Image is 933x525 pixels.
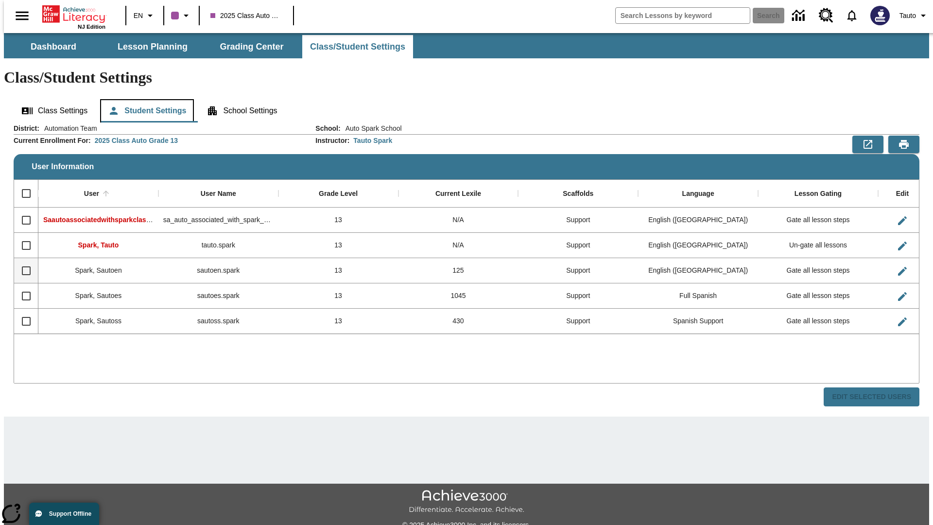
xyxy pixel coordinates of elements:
button: Edit User [893,262,912,281]
span: Dashboard [31,41,76,52]
span: 2025 Class Auto Grade 13 [210,11,282,21]
button: Dashboard [5,35,102,58]
button: Grading Center [203,35,300,58]
div: Gate all lesson steps [758,258,878,283]
span: EN [134,11,143,21]
span: Class/Student Settings [310,41,405,52]
div: 125 [398,258,518,283]
span: Saautoassociatedwithsparkclass, Saautoassociatedwithsparkclass [43,216,260,224]
div: Home [42,3,105,30]
div: User Information [14,123,919,407]
span: Spark, Sautoss [75,317,121,325]
div: Support [518,258,638,283]
div: sautoes.spark [158,283,278,309]
div: sa_auto_associated_with_spark_classes [158,208,278,233]
span: Tauto [899,11,916,21]
h2: Instructor : [315,137,349,145]
div: sautoen.spark [158,258,278,283]
button: Class Settings [14,99,95,122]
div: Gate all lesson steps [758,208,878,233]
h2: District : [14,124,39,133]
a: Resource Center, Will open in new tab [813,2,839,29]
div: N/A [398,208,518,233]
span: Spark, Sautoen [75,266,122,274]
div: 13 [278,233,398,258]
span: Automation Team [39,123,97,133]
img: Avatar [870,6,890,25]
div: Support [518,208,638,233]
div: Tauto Spark [353,136,392,145]
input: search field [616,8,750,23]
span: Spark, Sautoes [75,292,122,299]
div: Grade Level [319,190,358,198]
h1: Class/Student Settings [4,69,929,87]
div: 1045 [398,283,518,309]
div: User Name [201,190,236,198]
div: Gate all lesson steps [758,283,878,309]
span: User Information [32,162,94,171]
a: Home [42,4,105,24]
div: Class/Student Settings [14,99,919,122]
button: Language: EN, Select a language [129,7,160,24]
div: N/A [398,233,518,258]
span: Spark, Tauto [78,241,119,249]
div: English (US) [638,258,758,283]
button: Profile/Settings [896,7,933,24]
a: Data Center [786,2,813,29]
div: Gate all lesson steps [758,309,878,334]
div: Edit [896,190,909,198]
button: Print Preview [888,136,919,153]
div: 13 [278,258,398,283]
span: Support Offline [49,510,91,517]
div: tauto.spark [158,233,278,258]
div: English (US) [638,233,758,258]
button: Edit User [893,287,912,306]
h2: School : [315,124,340,133]
h2: Current Enrollment For : [14,137,91,145]
div: 13 [278,208,398,233]
div: Un-gate all lessons [758,233,878,258]
img: Achieve3000 Differentiate Accelerate Achieve [409,490,524,514]
span: NJ Edition [78,24,105,30]
div: English (US) [638,208,758,233]
div: sautoss.spark [158,309,278,334]
div: 13 [278,309,398,334]
div: Lesson Gating [795,190,842,198]
div: Language [682,190,714,198]
button: Lesson Planning [104,35,201,58]
a: Notifications [839,3,864,28]
span: Grading Center [220,41,283,52]
button: Edit User [893,236,912,256]
div: SubNavbar [4,35,414,58]
button: Edit User [893,211,912,230]
button: Class/Student Settings [302,35,413,58]
div: Support [518,233,638,258]
div: 2025 Class Auto Grade 13 [95,136,178,145]
button: Select a new avatar [864,3,896,28]
div: Support [518,283,638,309]
div: User [84,190,99,198]
div: 430 [398,309,518,334]
span: Auto Spark School [341,123,402,133]
button: Support Offline [29,503,99,525]
div: SubNavbar [4,33,929,58]
div: Support [518,309,638,334]
button: Class color is purple. Change class color [167,7,196,24]
div: Current Lexile [435,190,481,198]
button: Export to CSV [852,136,883,153]
span: Lesson Planning [118,41,188,52]
div: Scaffolds [563,190,593,198]
button: Edit User [893,312,912,332]
button: School Settings [199,99,285,122]
div: Full Spanish [638,283,758,309]
div: Spanish Support [638,309,758,334]
button: Open side menu [8,1,36,30]
div: 13 [278,283,398,309]
button: Student Settings [100,99,194,122]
